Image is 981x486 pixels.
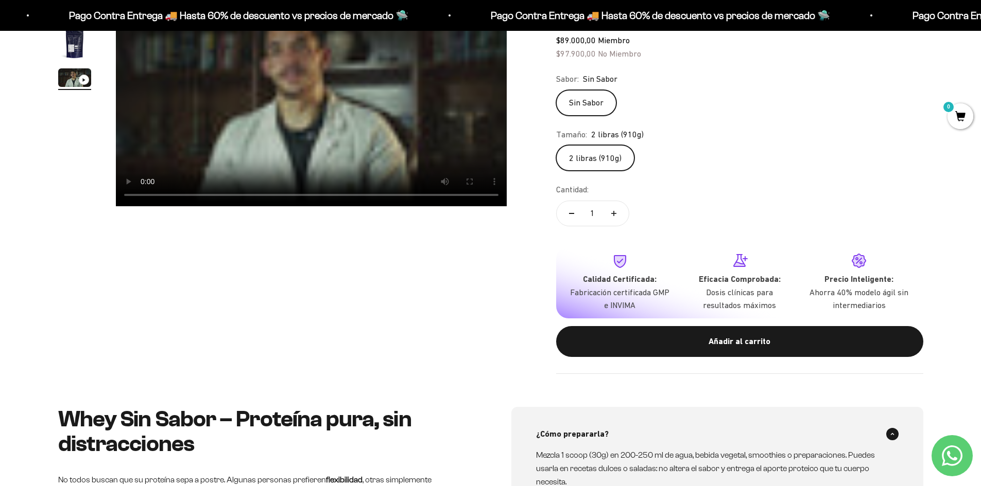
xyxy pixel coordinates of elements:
[556,183,589,196] label: Cantidad:
[824,274,893,284] strong: Precio Inteligente:
[591,128,644,141] span: 2 libras (910g)
[699,274,781,284] strong: Eficacia Comprobada:
[12,72,213,90] div: Detalles sobre ingredientes "limpios"
[557,201,587,226] button: Reducir cantidad
[942,101,955,113] mark: 0
[583,274,657,284] strong: Calidad Certificada:
[807,286,910,312] p: Ahorra 40% modelo ágil sin intermediarios
[58,68,91,90] button: Ir al artículo 3
[536,417,899,451] summary: ¿Cómo prepararla?
[556,35,596,45] span: $89.000,00
[12,16,213,63] p: Para decidirte a comprar este suplemento, ¿qué información específica sobre su pureza, origen o c...
[12,134,213,152] div: Comparativa con otros productos similares
[58,27,91,60] img: Proteína Whey - Sin Sabor
[556,326,923,357] button: Añadir al carrito
[598,35,630,45] span: Miembro
[536,427,609,441] span: ¿Cómo prepararla?
[34,155,212,172] input: Otra (por favor especifica)
[12,113,213,131] div: Certificaciones de calidad
[58,27,91,63] button: Ir al artículo 2
[556,49,596,58] span: $97.900,00
[58,407,470,457] h2: Whey Sin Sabor – Proteína pura, sin distracciones
[598,49,641,58] span: No Miembro
[12,93,213,111] div: País de origen de ingredientes
[599,201,629,226] button: Aumentar cantidad
[69,7,408,24] p: Pago Contra Entrega 🚚 Hasta 60% de descuento vs precios de mercado 🛸
[556,73,579,86] legend: Sabor:
[326,475,363,484] strong: flexibilidad
[948,112,973,123] a: 0
[168,177,213,195] button: Enviar
[688,286,791,312] p: Dosis clínicas para resultados máximos
[583,73,617,86] span: Sin Sabor
[577,335,903,348] div: Añadir al carrito
[569,286,672,312] p: Fabricación certificada GMP e INVIMA
[169,177,212,195] span: Enviar
[491,7,830,24] p: Pago Contra Entrega 🚚 Hasta 60% de descuento vs precios de mercado 🛸
[556,128,587,141] legend: Tamaño:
